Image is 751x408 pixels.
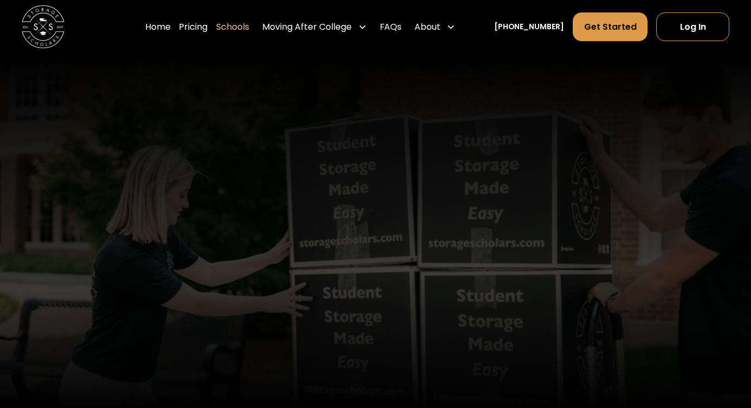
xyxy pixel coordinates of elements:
[656,12,729,42] a: Log In
[179,12,208,42] a: Pricing
[415,21,441,34] div: About
[494,21,564,32] a: [PHONE_NUMBER]
[262,21,352,34] div: Moving After College
[573,12,648,42] a: Get Started
[22,5,64,48] img: Storage Scholars main logo
[216,12,249,42] a: Schools
[380,12,402,42] a: FAQs
[145,12,171,42] a: Home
